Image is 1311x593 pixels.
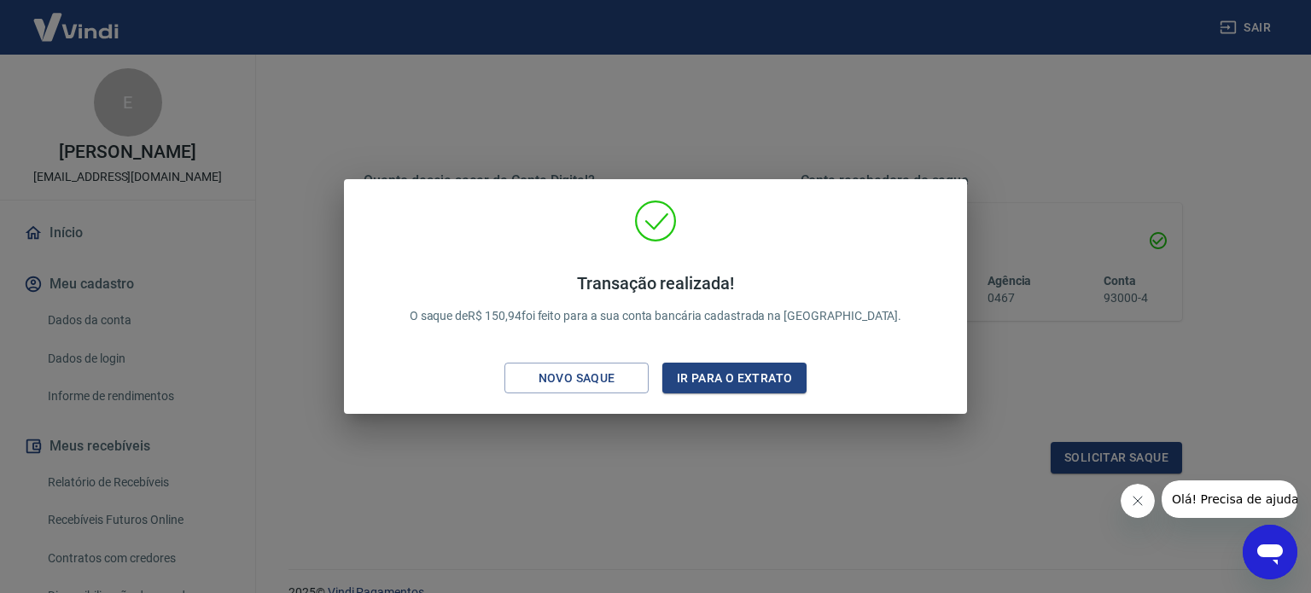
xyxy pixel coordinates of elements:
div: Novo saque [518,368,636,389]
h4: Transação realizada! [410,273,902,294]
iframe: Mensagem da empresa [1162,480,1297,518]
button: Novo saque [504,363,649,394]
iframe: Botão para abrir a janela de mensagens [1243,525,1297,579]
span: Olá! Precisa de ajuda? [10,12,143,26]
button: Ir para o extrato [662,363,807,394]
p: O saque de R$ 150,94 foi feito para a sua conta bancária cadastrada na [GEOGRAPHIC_DATA]. [410,273,902,325]
iframe: Fechar mensagem [1121,484,1155,518]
